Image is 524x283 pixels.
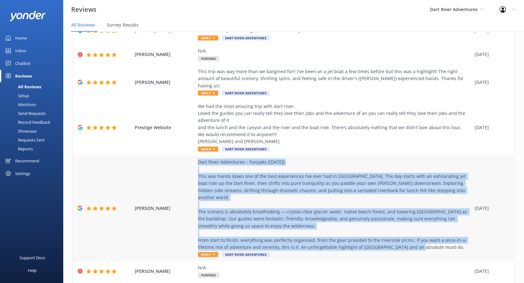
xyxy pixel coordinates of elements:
[198,273,219,278] span: Funyaks
[4,118,50,127] div: Record Feedback
[198,91,218,96] span: Reply
[4,91,63,100] a: Setup
[222,91,270,96] span: Dart River Adventures
[15,70,32,82] div: Reviews
[135,124,195,131] span: Prestige Website
[135,205,195,212] span: [PERSON_NAME]
[198,252,218,257] span: Reply
[4,109,46,118] div: Send Requests
[4,82,63,91] a: All Reviews
[4,100,63,109] a: Mentions
[4,118,63,127] a: Record Feedback
[4,91,29,100] div: Setup
[198,35,218,41] span: Reply
[475,124,506,131] div: [DATE]
[15,57,31,70] div: Chatbot
[222,147,270,152] span: Dart River Adventures
[15,154,39,167] div: Recommend
[198,264,472,271] div: N/A
[4,144,33,153] div: Reports
[71,22,95,28] span: All Reviews
[135,79,195,86] span: [PERSON_NAME]
[4,100,36,109] div: Mentions
[4,127,37,135] div: Showcase
[135,268,195,275] span: [PERSON_NAME]
[475,79,506,86] div: [DATE]
[107,22,139,28] span: Survey Results
[198,56,219,61] span: Funyaks
[4,135,63,144] a: Requests Sent
[9,11,46,21] img: yonder-white-logo.png
[15,32,27,44] div: Home
[15,44,26,57] div: Inbox
[198,47,472,54] div: N/A
[222,252,270,257] span: Dart River Adventures
[4,144,63,153] a: Reports
[4,135,45,144] div: Requests Sent
[198,68,472,89] div: This trip was way more than we bargined for!! I've been on a jet boat a few times before but this...
[135,51,195,58] span: [PERSON_NAME]
[71,4,96,15] h3: Reviews
[475,205,506,212] div: [DATE]
[430,6,478,12] span: Dart River Adventures
[4,82,41,91] div: All Reviews
[198,159,472,251] div: Dart River Adventures – Funyaks ([DATE]) This was hands down one of the best experiences I’ve eve...
[222,35,270,41] span: Dart River Adventures
[20,251,45,264] div: Support Docs
[198,103,472,145] div: We had the most amazing trip with dart river. Loved the guides you can really tell they love thei...
[475,51,506,58] div: [DATE]
[475,268,506,275] div: [DATE]
[4,127,63,135] a: Showcase
[4,109,63,118] a: Send Requests
[28,264,37,277] div: Help
[198,147,218,152] span: Reply
[15,167,30,180] div: Settings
